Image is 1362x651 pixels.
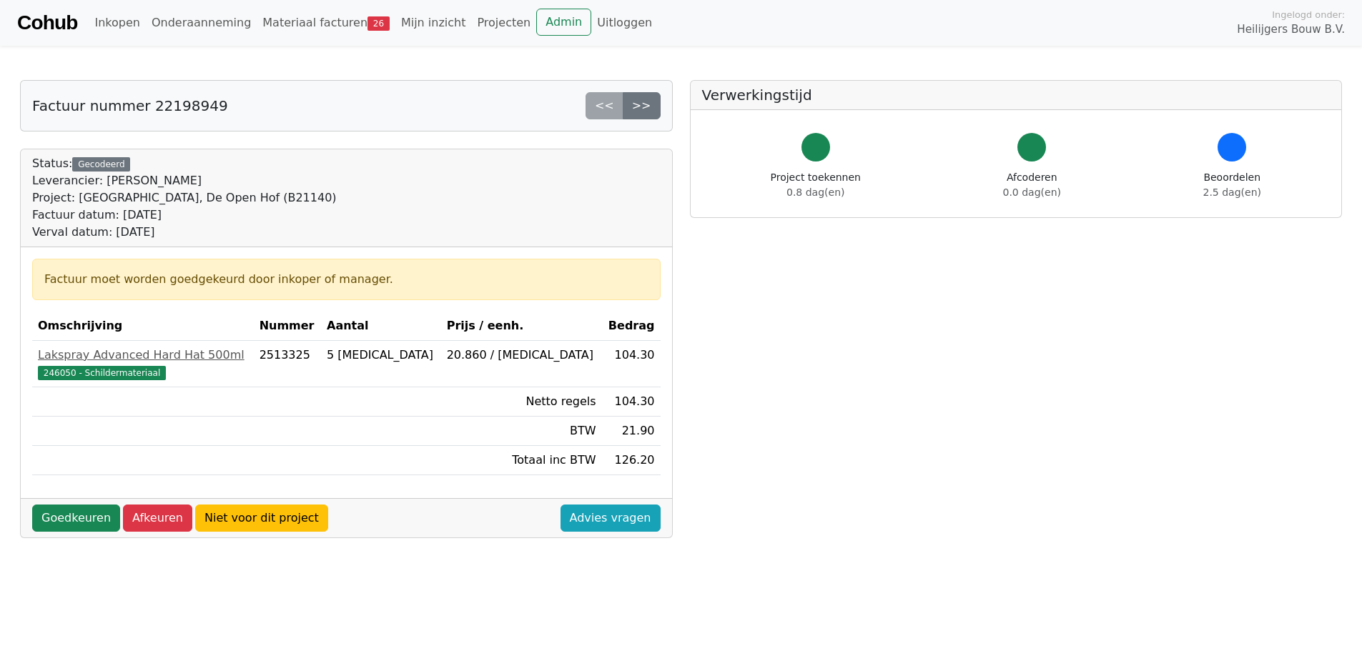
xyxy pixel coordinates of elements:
[1272,8,1345,21] span: Ingelogd onder:
[441,417,602,446] td: BTW
[702,86,1331,104] h5: Verwerkingstijd
[254,312,321,341] th: Nummer
[321,312,441,341] th: Aantal
[447,347,596,364] div: 20.860 / [MEDICAL_DATA]
[441,387,602,417] td: Netto regels
[32,224,337,241] div: Verval datum: [DATE]
[602,387,661,417] td: 104.30
[1203,170,1261,200] div: Beoordelen
[786,187,844,198] span: 0.8 dag(en)
[602,341,661,387] td: 104.30
[536,9,591,36] a: Admin
[561,505,661,532] a: Advies vragen
[32,189,337,207] div: Project: [GEOGRAPHIC_DATA], De Open Hof (B21140)
[602,312,661,341] th: Bedrag
[327,347,435,364] div: 5 [MEDICAL_DATA]
[441,446,602,475] td: Totaal inc BTW
[1003,170,1061,200] div: Afcoderen
[89,9,145,37] a: Inkopen
[1003,187,1061,198] span: 0.0 dag(en)
[146,9,257,37] a: Onderaanneming
[38,347,248,364] div: Lakspray Advanced Hard Hat 500ml
[38,366,166,380] span: 246050 - Schildermateriaal
[32,155,337,241] div: Status:
[1203,187,1261,198] span: 2.5 dag(en)
[602,446,661,475] td: 126.20
[602,417,661,446] td: 21.90
[395,9,472,37] a: Mijn inzicht
[32,505,120,532] a: Goedkeuren
[123,505,192,532] a: Afkeuren
[771,170,861,200] div: Project toekennen
[38,347,248,381] a: Lakspray Advanced Hard Hat 500ml246050 - Schildermateriaal
[32,97,228,114] h5: Factuur nummer 22198949
[441,312,602,341] th: Prijs / eenh.
[72,157,130,172] div: Gecodeerd
[17,6,77,40] a: Cohub
[623,92,661,119] a: >>
[367,16,390,31] span: 26
[32,312,254,341] th: Omschrijving
[591,9,658,37] a: Uitloggen
[44,271,648,288] div: Factuur moet worden goedgekeurd door inkoper of manager.
[195,505,328,532] a: Niet voor dit project
[32,207,337,224] div: Factuur datum: [DATE]
[254,341,321,387] td: 2513325
[32,172,337,189] div: Leverancier: [PERSON_NAME]
[257,9,395,37] a: Materiaal facturen26
[1237,21,1345,38] span: Heilijgers Bouw B.V.
[471,9,536,37] a: Projecten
